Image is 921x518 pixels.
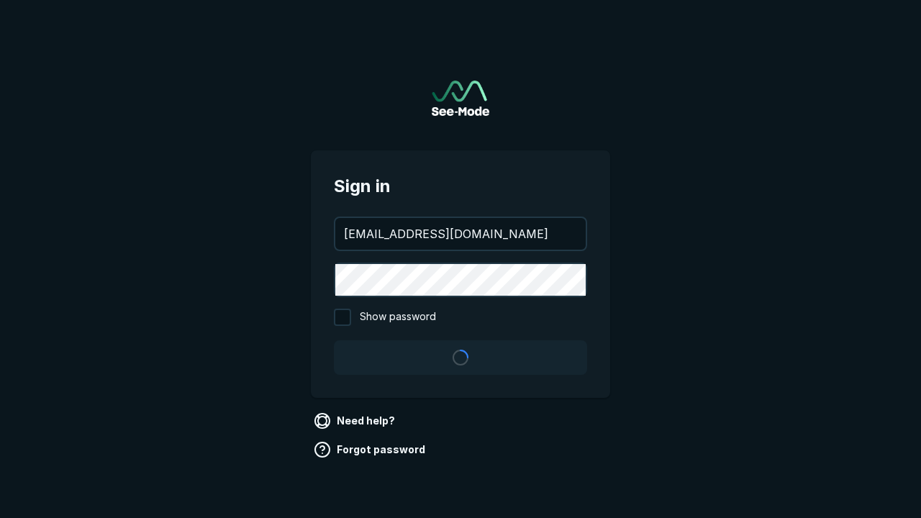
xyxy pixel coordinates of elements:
span: Sign in [334,173,587,199]
a: Forgot password [311,438,431,461]
input: your@email.com [335,218,586,250]
a: Need help? [311,409,401,432]
span: Show password [360,309,436,326]
img: See-Mode Logo [432,81,489,116]
a: Go to sign in [432,81,489,116]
